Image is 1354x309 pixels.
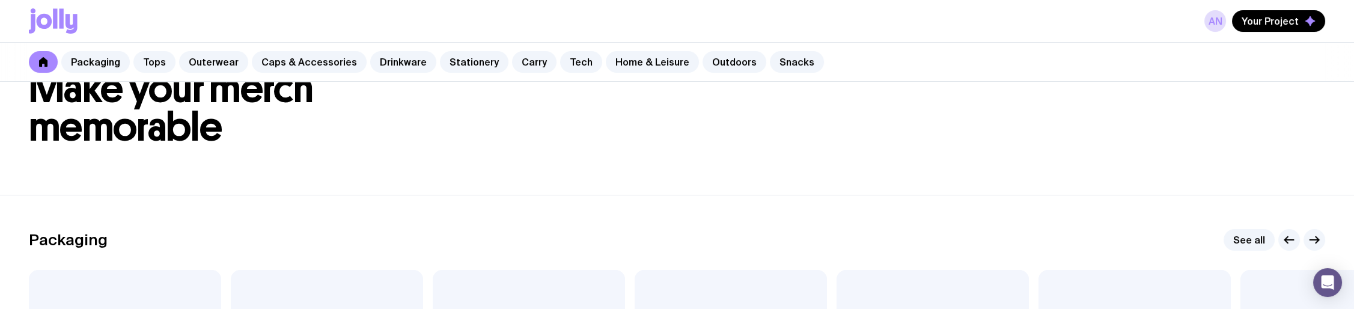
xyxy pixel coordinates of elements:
a: Tech [560,51,602,73]
a: Snacks [770,51,824,73]
a: Outerwear [179,51,248,73]
span: Your Project [1242,15,1299,27]
a: Home & Leisure [606,51,699,73]
a: Stationery [440,51,508,73]
a: AN [1204,10,1226,32]
a: Caps & Accessories [252,51,367,73]
button: Your Project [1232,10,1325,32]
h2: Packaging [29,231,108,249]
a: Packaging [61,51,130,73]
a: See all [1224,229,1275,251]
span: Make your merch memorable [29,65,313,151]
a: Carry [512,51,557,73]
div: Open Intercom Messenger [1313,268,1342,297]
a: Drinkware [370,51,436,73]
a: Outdoors [703,51,766,73]
a: Tops [133,51,175,73]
